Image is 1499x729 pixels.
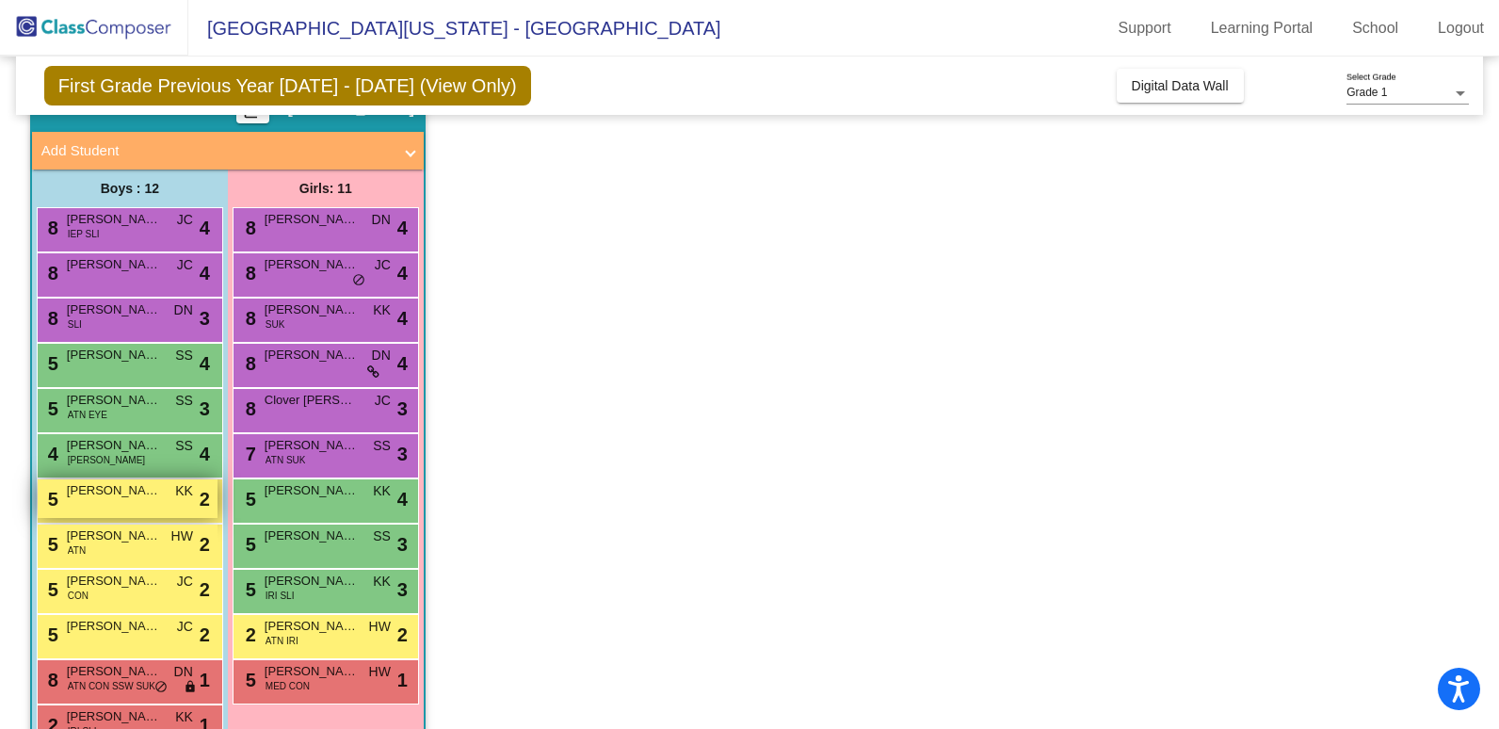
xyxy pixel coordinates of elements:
[200,214,210,242] span: 4
[1117,69,1244,103] button: Digital Data Wall
[175,346,193,365] span: SS
[375,391,391,411] span: JC
[1132,78,1229,93] span: Digital Data Wall
[397,485,408,513] span: 4
[174,662,193,682] span: DN
[68,317,82,332] span: SLI
[397,304,408,332] span: 4
[67,210,161,229] span: [PERSON_NAME]
[241,534,256,555] span: 5
[200,621,210,649] span: 2
[200,349,210,378] span: 4
[373,300,391,320] span: KK
[200,530,210,559] span: 2
[177,572,193,591] span: JC
[67,481,161,500] span: [PERSON_NAME]
[68,453,145,467] span: [PERSON_NAME]
[265,481,359,500] span: [PERSON_NAME]
[43,670,58,690] span: 8
[373,436,391,456] span: SS
[397,440,408,468] span: 3
[43,579,58,600] span: 5
[177,255,193,275] span: JC
[67,707,161,726] span: [PERSON_NAME]
[68,227,100,241] span: IEP SLI
[266,679,310,693] span: MED CON
[1337,13,1413,43] a: School
[241,624,256,645] span: 2
[241,444,256,464] span: 7
[265,526,359,545] span: [PERSON_NAME]
[241,263,256,283] span: 8
[200,304,210,332] span: 3
[241,489,256,510] span: 5
[67,617,161,636] span: [PERSON_NAME]
[236,95,269,123] button: Print Students Details
[67,255,161,274] span: [PERSON_NAME]
[188,13,721,43] span: [GEOGRAPHIC_DATA][US_STATE] - [GEOGRAPHIC_DATA]
[241,353,256,374] span: 8
[373,572,391,591] span: KK
[200,575,210,604] span: 2
[372,210,391,230] span: DN
[373,526,391,546] span: SS
[67,436,161,455] span: [PERSON_NAME]
[265,255,359,274] span: [PERSON_NAME]
[200,440,210,468] span: 4
[1104,13,1186,43] a: Support
[177,210,193,230] span: JC
[265,391,359,410] span: Clover [PERSON_NAME]
[265,436,359,455] span: [PERSON_NAME]
[32,132,424,170] mat-expansion-panel-header: Add Student
[372,346,391,365] span: DN
[43,353,58,374] span: 5
[67,662,161,681] span: [PERSON_NAME]
[175,707,193,727] span: KK
[397,214,408,242] span: 4
[67,346,161,364] span: [PERSON_NAME]
[68,543,86,558] span: ATN
[266,589,295,603] span: IRI SLI
[397,666,408,694] span: 1
[265,572,359,591] span: [PERSON_NAME]
[241,308,256,329] span: 8
[265,662,359,681] span: [PERSON_NAME]
[397,395,408,423] span: 3
[67,526,161,545] span: [PERSON_NAME]
[43,534,58,555] span: 5
[32,170,228,207] div: Boys : 12
[200,395,210,423] span: 3
[175,391,193,411] span: SS
[369,617,391,637] span: HW
[43,263,58,283] span: 8
[154,680,168,695] span: do_not_disturb_alt
[41,140,392,162] mat-panel-title: Add Student
[43,398,58,419] span: 5
[266,453,306,467] span: ATN SUK
[44,66,531,105] span: First Grade Previous Year [DATE] - [DATE] (View Only)
[397,530,408,559] span: 3
[43,489,58,510] span: 5
[175,481,193,501] span: KK
[397,621,408,649] span: 2
[397,575,408,604] span: 3
[265,617,359,636] span: [PERSON_NAME]
[200,259,210,287] span: 4
[68,679,155,693] span: ATN CON SSW SUK
[68,589,89,603] span: CON
[369,662,391,682] span: HW
[68,408,107,422] span: ATN EYE
[241,670,256,690] span: 5
[1423,13,1499,43] a: Logout
[184,680,197,695] span: lock
[1196,13,1329,43] a: Learning Portal
[352,273,365,288] span: do_not_disturb_alt
[228,170,424,207] div: Girls: 11
[175,436,193,456] span: SS
[43,308,58,329] span: 8
[375,255,391,275] span: JC
[43,218,58,238] span: 8
[1346,86,1387,99] span: Grade 1
[397,349,408,378] span: 4
[67,572,161,591] span: [PERSON_NAME]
